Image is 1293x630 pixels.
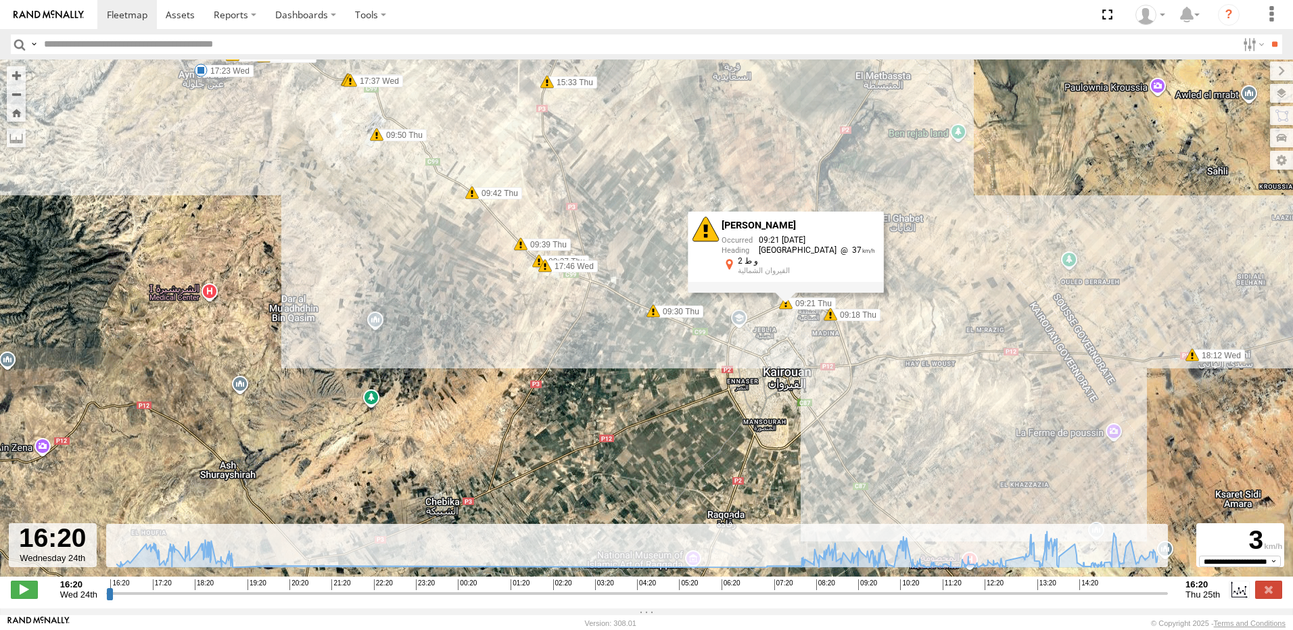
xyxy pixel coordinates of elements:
div: 09:21 [DATE] [722,236,875,246]
label: 17:23 Wed [201,65,254,77]
label: Search Query [28,34,39,54]
label: 09:39 Thu [521,239,571,251]
label: Measure [7,128,26,147]
span: 01:20 [511,579,530,590]
span: 17:20 [153,579,172,590]
span: 10:20 [900,579,919,590]
button: Zoom Home [7,103,26,122]
label: 09:18 Thu [830,309,880,321]
label: 09:21 Thu [786,297,836,310]
span: 37 [837,246,875,256]
a: Terms and Conditions [1214,619,1286,627]
span: 04:20 [637,579,656,590]
span: 22:20 [374,579,393,590]
span: 00:20 [458,579,477,590]
span: 05:20 [679,579,698,590]
div: [PERSON_NAME] [722,220,875,231]
label: Search Filter Options [1238,34,1267,54]
div: القيروان الشمالية [738,267,875,275]
span: 13:20 [1037,579,1056,590]
span: 06:20 [722,579,740,590]
label: 09:37 Thu [539,256,589,268]
span: Thu 25th Sep 2025 [1185,589,1220,600]
label: 18:12 Wed [1192,349,1245,362]
label: Play/Stop [11,581,38,598]
label: 17:46 Wed [545,260,598,272]
span: 23:20 [416,579,435,590]
label: Map Settings [1270,151,1293,170]
label: Close [1255,581,1282,598]
span: 02:20 [553,579,572,590]
button: Zoom out [7,84,26,103]
span: 20:20 [289,579,308,590]
label: 15:33 Thu [547,76,597,89]
div: 3 [1198,525,1282,556]
span: 08:20 [816,579,835,590]
div: Nejah Benkhalifa [1131,5,1170,25]
span: 07:20 [774,579,793,590]
span: Wed 24th Sep 2025 [60,589,97,600]
div: © Copyright 2025 - [1151,619,1286,627]
strong: 16:20 [60,579,97,589]
span: 03:20 [595,579,614,590]
span: 19:20 [248,579,266,590]
span: 12:20 [985,579,1004,590]
label: 09:30 Thu [653,306,703,318]
span: 21:20 [331,579,350,590]
span: 11:20 [943,579,962,590]
label: 09:42 Thu [472,187,522,199]
span: 16:20 [110,579,129,590]
a: Visit our Website [7,616,70,630]
span: 09:20 [858,579,877,590]
i: ? [1218,4,1240,26]
span: [GEOGRAPHIC_DATA] [759,246,837,256]
strong: 16:20 [1185,579,1220,589]
div: Version: 308.01 [585,619,636,627]
label: 17:37 Wed [350,75,403,87]
img: rand-logo.svg [14,10,84,20]
button: Zoom in [7,66,26,84]
label: 09:50 Thu [377,129,427,141]
div: و ط 2 [738,257,875,266]
span: 18:20 [195,579,214,590]
span: 14:20 [1079,579,1098,590]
